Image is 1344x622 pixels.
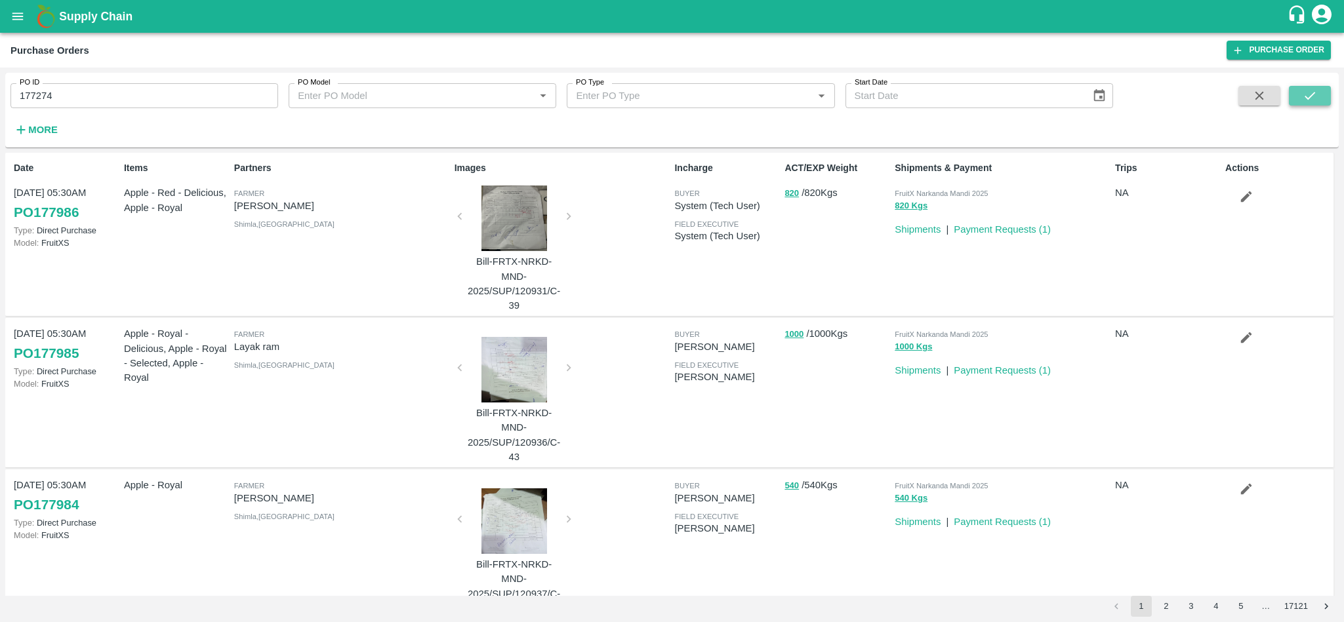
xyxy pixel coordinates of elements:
[941,358,948,378] div: |
[895,224,941,235] a: Shipments
[1115,161,1220,175] p: Trips
[234,330,264,338] span: Farmer
[124,161,229,175] p: Items
[234,361,335,369] span: Shimla , [GEOGRAPHIC_DATA]
[14,326,119,341] p: [DATE] 05:30AM
[674,330,699,338] span: buyer
[1131,596,1152,617] button: page 1
[784,478,889,493] p: / 540 Kgs
[1310,3,1334,30] div: account of current user
[465,254,563,313] p: Bill-FRTX-NRKD-MND-2025/SUP/120931/C-39
[895,482,988,490] span: FruitX Narkanda Mandi 2025
[895,330,988,338] span: FruitX Narkanda Mandi 2025
[813,87,830,104] button: Open
[674,513,739,520] span: field executive
[954,516,1051,527] a: Payment Requests (1)
[1156,596,1177,617] button: Go to page 2
[895,189,988,197] span: FruitX Narkanda Mandi 2025
[674,370,779,384] p: [PERSON_NAME]
[14,529,119,541] p: FruitXS
[14,478,119,492] p: [DATE] 05:30AM
[674,491,779,505] p: [PERSON_NAME]
[784,327,804,342] button: 1000
[14,224,119,237] p: Direct Purchase
[674,482,699,490] span: buyer
[14,237,119,249] p: FruitXS
[674,521,779,535] p: [PERSON_NAME]
[535,87,552,104] button: Open
[234,482,264,490] span: Farmer
[674,161,779,175] p: Incharge
[1231,596,1252,617] button: Go to page 5
[954,365,1051,376] a: Payment Requests (1)
[33,3,59,29] img: logo
[895,161,1110,175] p: Shipments & Payment
[1255,600,1276,613] div: …
[1225,161,1330,175] p: Actions
[14,341,79,365] a: PO177985
[895,365,941,376] a: Shipments
[1115,185,1220,200] p: NA
[14,225,34,235] span: Type:
[14,366,34,376] span: Type:
[14,493,79,516] a: PO177984
[14,161,119,175] p: Date
[1115,478,1220,492] p: NA
[576,77,604,88] label: PO Type
[293,87,514,104] input: Enter PO Model
[465,557,563,615] p: Bill-FRTX-NRKD-MND-2025/SUP/120937/C-44
[59,10,132,23] b: Supply Chain
[234,161,449,175] p: Partners
[1104,596,1339,617] nav: pagination navigation
[1280,596,1312,617] button: Go to page 17121
[14,530,39,540] span: Model:
[674,229,779,243] p: System (Tech User)
[674,199,779,213] p: System (Tech User)
[234,513,335,520] span: Shimla , [GEOGRAPHIC_DATA]
[895,199,927,214] button: 820 Kgs
[234,491,449,505] p: [PERSON_NAME]
[124,478,229,492] p: Apple - Royal
[895,491,927,506] button: 540 Kgs
[784,326,889,341] p: / 1000 Kgs
[954,224,1051,235] a: Payment Requests (1)
[1227,41,1331,60] a: Purchase Order
[14,365,119,378] p: Direct Purchase
[124,185,229,215] p: Apple - Red - Delicious, Apple - Royal
[674,220,739,228] span: field executive
[234,220,335,228] span: Shimla , [GEOGRAPHIC_DATA]
[28,125,58,135] strong: More
[14,185,119,200] p: [DATE] 05:30AM
[941,217,948,237] div: |
[784,161,889,175] p: ACT/EXP Weight
[14,238,39,248] span: Model:
[3,1,33,31] button: open drawer
[10,119,61,141] button: More
[14,516,119,529] p: Direct Purchase
[1087,83,1112,108] button: Choose date
[234,189,264,197] span: Farmer
[941,509,948,529] div: |
[895,340,932,355] button: 1000 Kgs
[1206,596,1227,617] button: Go to page 4
[895,516,941,527] a: Shipments
[298,77,331,88] label: PO Model
[14,201,79,224] a: PO177986
[1316,596,1337,617] button: Go to next page
[14,378,119,390] p: FruitXS
[1287,5,1310,28] div: customer-support
[234,199,449,213] p: [PERSON_NAME]
[845,83,1082,108] input: Start Date
[674,361,739,369] span: field executive
[1115,326,1220,341] p: NA
[14,379,39,389] span: Model:
[465,406,563,464] p: Bill-FRTX-NRKD-MND-2025/SUP/120936/C-43
[455,161,670,175] p: Images
[234,340,449,354] p: Layak ram
[571,87,792,104] input: Enter PO Type
[124,326,229,385] p: Apple - Royal - Delicious, Apple - Royal - Selected, Apple - Royal
[855,77,887,88] label: Start Date
[20,77,39,88] label: PO ID
[674,189,699,197] span: buyer
[10,42,89,59] div: Purchase Orders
